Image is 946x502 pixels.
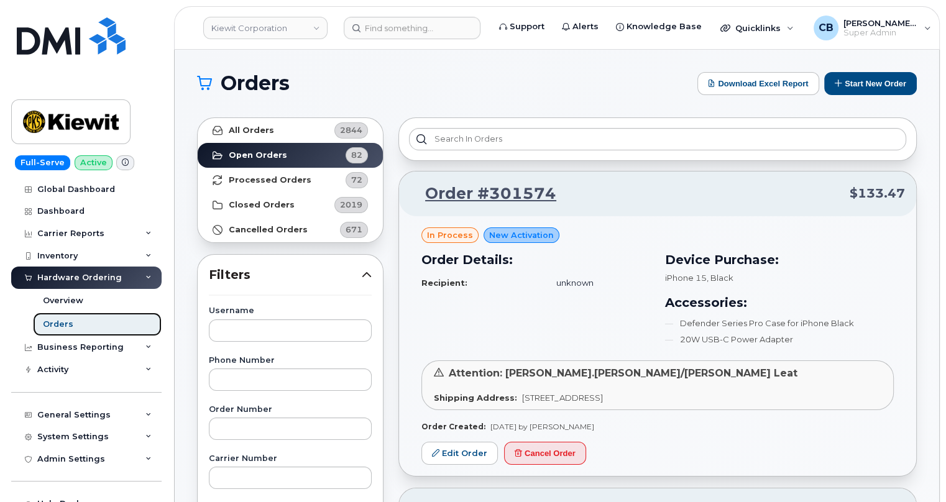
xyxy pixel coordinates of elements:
span: , Black [707,273,733,283]
label: Username [209,307,372,315]
span: 2844 [340,124,362,136]
span: New Activation [489,229,554,241]
h3: Order Details: [421,250,650,269]
span: Filters [209,266,362,284]
span: iPhone 15 [665,273,707,283]
label: Phone Number [209,357,372,365]
iframe: Messenger Launcher [892,448,937,493]
span: $133.47 [850,185,905,203]
span: 671 [346,224,362,235]
strong: Closed Orders [229,200,295,210]
strong: Order Created: [421,422,485,431]
span: [DATE] by [PERSON_NAME] [490,422,594,431]
label: Order Number [209,406,372,414]
strong: Processed Orders [229,175,311,185]
strong: All Orders [229,125,274,135]
a: Cancelled Orders671 [198,217,383,242]
span: 2019 [340,199,362,211]
span: Orders [221,74,290,93]
a: Edit Order [421,442,498,465]
span: 72 [351,174,362,186]
span: in process [427,229,473,241]
span: [STREET_ADDRESS] [522,393,603,403]
button: Download Excel Report [697,72,819,95]
a: Order #301574 [410,183,556,205]
a: Processed Orders72 [198,168,383,193]
a: Open Orders82 [198,143,383,168]
button: Start New Order [824,72,917,95]
span: Attention: [PERSON_NAME].[PERSON_NAME]/[PERSON_NAME] Leat [449,367,797,379]
li: 20W USB-C Power Adapter [665,334,894,345]
strong: Cancelled Orders [229,225,308,235]
td: unknown [545,272,650,294]
a: All Orders2844 [198,118,383,143]
strong: Open Orders [229,150,287,160]
a: Closed Orders2019 [198,193,383,217]
h3: Accessories: [665,293,894,312]
strong: Shipping Address: [434,393,517,403]
button: Cancel Order [504,442,586,465]
h3: Device Purchase: [665,250,894,269]
input: Search in orders [409,128,906,150]
strong: Recipient: [421,278,467,288]
label: Carrier Number [209,455,372,463]
li: Defender Series Pro Case for iPhone Black [665,317,894,329]
span: 82 [351,149,362,161]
